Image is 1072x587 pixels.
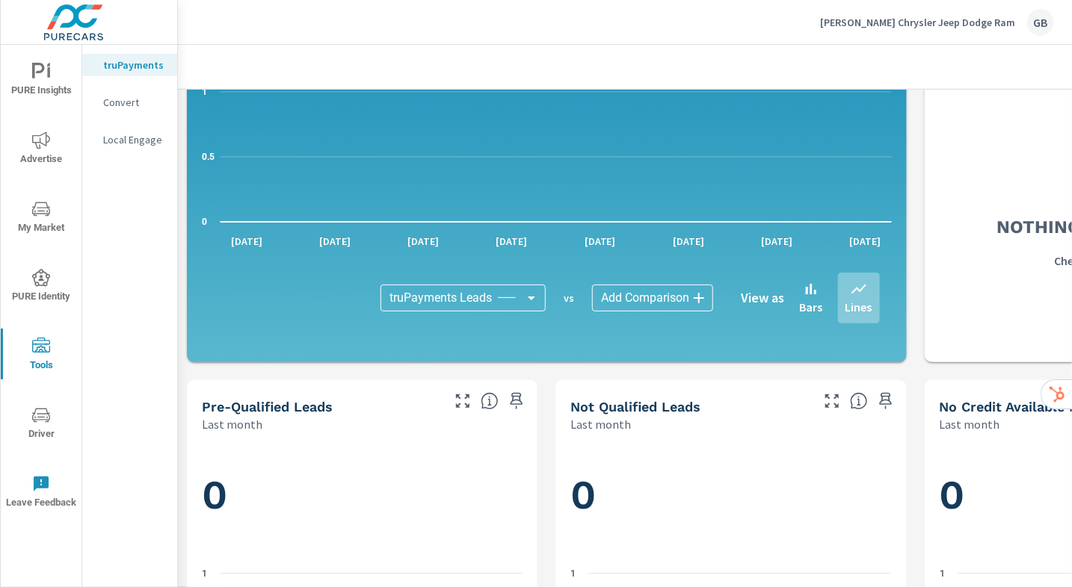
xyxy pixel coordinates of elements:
[202,217,207,227] text: 0
[5,63,77,99] span: PURE Insights
[202,87,207,97] text: 1
[202,470,523,521] h1: 0
[850,392,868,410] span: A basic review has been done and has not approved the credit worthiness of the lead by the config...
[751,234,803,249] p: [DATE]
[662,234,715,249] p: [DATE]
[82,54,177,76] div: truPayments
[397,234,449,249] p: [DATE]
[1027,9,1054,36] div: GB
[5,475,77,512] span: Leave Feedback
[481,392,499,410] span: A basic review has been done and approved the credit worthiness of the lead by the configured cre...
[103,132,165,147] p: Local Engage
[309,234,361,249] p: [DATE]
[5,269,77,305] span: PURE Identity
[592,285,713,311] div: Add Comparison
[505,389,529,413] span: Save this to your personalized report
[570,568,576,579] text: 1
[202,399,333,414] h5: Pre-Qualified Leads
[601,291,689,305] span: Add Comparison
[742,291,785,305] h6: View as
[451,389,475,413] button: Make Fullscreen
[5,131,77,168] span: Advertise
[202,568,207,579] text: 1
[5,338,77,374] span: Tools
[820,389,844,413] button: Make Fullscreen
[202,152,215,162] text: 0.5
[940,568,945,579] text: 1
[570,399,700,414] h5: Not Qualified Leads
[845,298,872,316] p: Lines
[840,234,892,249] p: [DATE]
[5,200,77,237] span: My Market
[570,415,631,433] p: Last month
[800,298,823,316] p: Bars
[574,234,626,249] p: [DATE]
[103,95,165,110] p: Convert
[485,234,537,249] p: [DATE]
[103,58,165,72] p: truPayments
[202,415,262,433] p: Last month
[820,16,1015,29] p: [PERSON_NAME] Chrysler Jeep Dodge Ram
[546,291,592,305] p: vs
[570,470,891,521] h1: 0
[940,415,1000,433] p: Last month
[1,45,81,526] div: nav menu
[221,234,273,249] p: [DATE]
[82,128,177,151] div: Local Engage
[5,406,77,443] span: Driver
[381,285,546,311] div: truPayments Leads
[389,291,492,305] span: truPayments Leads
[82,91,177,114] div: Convert
[874,389,898,413] span: Save this to your personalized report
